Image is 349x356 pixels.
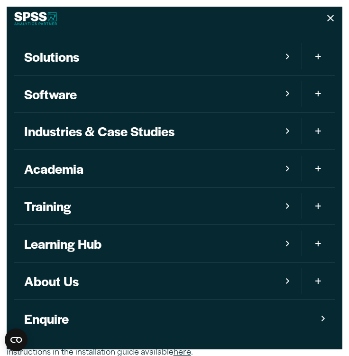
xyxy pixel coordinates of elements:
a: Industries & Case Studies [14,112,302,150]
a: Academia [14,150,302,187]
a: Solutions [14,38,302,75]
button: Open CMP widget [5,328,28,351]
a: Learning Hub [14,225,302,262]
a: Enquire [14,300,335,337]
nav: Mobile version of site main menu [7,30,343,345]
img: SPSS White Logo [14,12,57,25]
a: Software [14,75,302,112]
a: Training [14,187,302,225]
a: About Us [14,262,302,300]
